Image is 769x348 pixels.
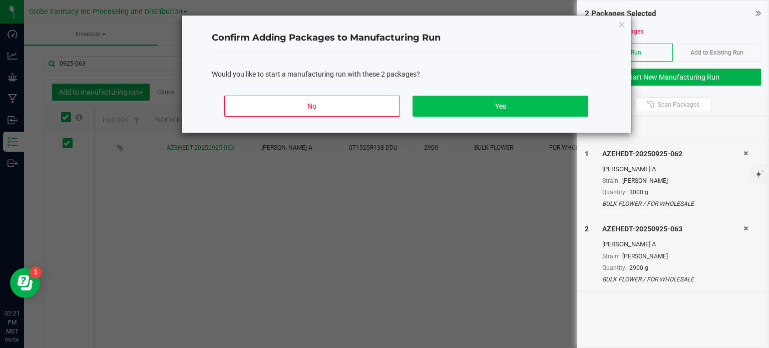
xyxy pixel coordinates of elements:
button: Yes [413,96,588,117]
h4: Confirm Adding Packages to Manufacturing Run [212,32,601,45]
div: Would you like to start a manufacturing run with these 2 packages? [212,69,601,80]
iframe: Resource center [10,268,40,298]
button: Close [618,18,625,30]
button: No [224,96,400,117]
iframe: Resource center unread badge [30,266,42,278]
